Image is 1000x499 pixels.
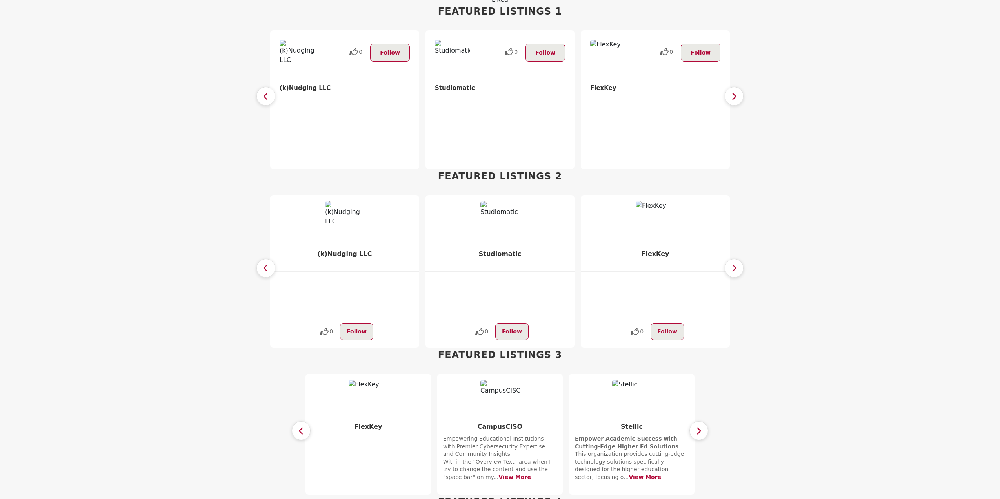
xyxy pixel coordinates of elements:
span: 0 [359,48,362,56]
h2: Featured Listings 1 [265,4,735,18]
span: 0 [640,327,644,336]
a: Stellic [621,423,643,430]
a: (k)Nudging LLC [318,250,372,258]
h2: Empower Academic Success with Cutting-Edge Higher Ed Solutions [575,435,689,450]
a: Studiomatic [435,84,475,91]
p: This organization provides cutting-edge technology solutions specifically designed for the higher... [575,450,689,481]
span: Follow [347,328,367,334]
p: Empowering Educational Institutions with Premier Cybersecurity Expertise and Community Insights [443,435,557,458]
img: (k)Nudging LLC [280,40,315,65]
span: 0 [514,48,518,56]
img: Stellic [612,380,637,389]
button: Follow [495,323,529,340]
button: Follow [681,44,720,62]
p: Within the "Overview Text" area when I try to change the content and use the "space bar" on my... [443,458,557,481]
img: FlexKey [590,40,621,49]
a: Studiomatic [479,250,522,258]
a: View More [498,474,531,480]
img: FlexKey [349,380,379,389]
span: 0 [329,327,333,336]
img: Studiomatic [480,201,520,217]
button: Follow [525,44,565,62]
a: CampusCISO [478,423,522,430]
h2: Featured Listings 2 [265,169,735,183]
h2: Featured Listings 3 [265,348,735,362]
img: FlexKey [636,201,666,210]
img: (k)Nudging LLC [325,201,364,226]
a: View More [629,474,661,480]
a: (k)Nudging LLC [280,84,331,91]
img: CampusCISO [480,380,521,395]
button: Follow [340,323,373,340]
span: Follow [380,49,400,56]
span: Follow [691,49,711,56]
span: 0 [669,48,673,56]
button: Follow [370,44,410,62]
a: FlexKey [590,84,616,91]
button: Follow [651,323,684,340]
span: 0 [485,327,488,336]
span: Follow [535,49,555,56]
span: Follow [657,328,677,334]
span: Follow [502,328,522,334]
a: FlexKey [355,423,382,430]
img: Studiomatic [435,40,473,55]
a: FlexKey [642,250,669,258]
